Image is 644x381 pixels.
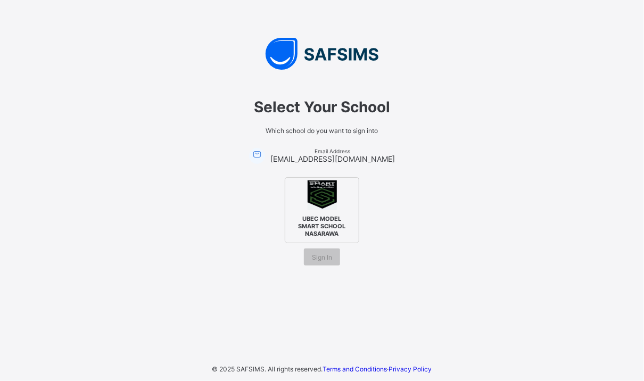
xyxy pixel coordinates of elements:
span: Which school do you want to sign into [173,127,471,135]
span: Sign In [312,253,332,261]
img: UBEC MODEL SMART SCHOOL NASARAWA [308,180,337,210]
span: [EMAIL_ADDRESS][DOMAIN_NAME] [270,154,395,163]
span: UBEC MODEL SMART SCHOOL NASARAWA [290,212,354,240]
span: · [323,365,432,373]
a: Privacy Policy [389,365,432,373]
span: Select Your School [173,98,471,116]
span: Email Address [270,148,395,154]
a: Terms and Conditions [323,365,387,373]
img: SAFSIMS Logo [162,38,482,70]
span: © 2025 SAFSIMS. All rights reserved. [212,365,323,373]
